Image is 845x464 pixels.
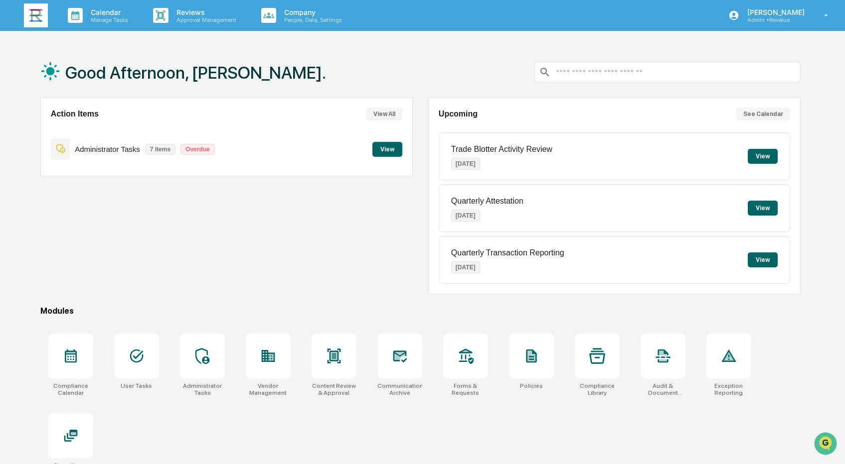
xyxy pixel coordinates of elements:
[70,168,121,176] a: Powered byPylon
[180,144,215,155] p: Overdue
[451,210,480,222] p: [DATE]
[451,248,564,257] p: Quarterly Transaction Reporting
[813,431,840,458] iframe: Open customer support
[24,3,48,27] img: logo
[451,145,552,154] p: Trade Blotter Activity Review
[246,382,291,396] div: Vendor Management
[451,261,480,273] p: [DATE]
[377,382,422,396] div: Communications Archive
[169,79,181,91] button: Start new chat
[312,382,356,396] div: Content Review & Approval
[706,382,751,396] div: Exception Reporting
[51,110,99,118] h2: Action Items
[83,16,133,23] p: Manage Tasks
[169,16,241,23] p: Approval Management
[48,382,93,396] div: Compliance Calendar
[6,140,67,158] a: 🔎Data Lookup
[20,144,63,154] span: Data Lookup
[641,382,685,396] div: Audit & Document Logs
[83,8,133,16] p: Calendar
[451,197,523,206] p: Quarterly Attestation
[75,145,140,153] p: Administrator Tasks
[451,158,480,170] p: [DATE]
[366,108,402,120] button: View All
[372,144,402,153] a: View
[10,126,18,134] div: 🖐️
[145,144,175,155] p: 7 items
[34,86,126,94] div: We're available if you need us!
[276,16,347,23] p: People, Data, Settings
[6,121,68,139] a: 🖐️Preclearance
[439,110,478,118] h2: Upcoming
[520,382,543,389] div: Policies
[20,125,64,135] span: Preclearance
[99,169,121,176] span: Pylon
[10,76,28,94] img: 1746055101610-c473b297-6a78-478c-a979-82029cc54cd1
[575,382,620,396] div: Compliance Library
[72,126,80,134] div: 🗄️
[739,8,810,16] p: [PERSON_NAME]
[748,201,778,216] button: View
[40,306,801,316] div: Modules
[121,382,152,389] div: User Tasks
[68,121,128,139] a: 🗄️Attestations
[180,382,225,396] div: Administrator Tasks
[65,63,326,83] h1: Good Afternoon, [PERSON_NAME].
[10,145,18,153] div: 🔎
[169,8,241,16] p: Reviews
[372,142,402,157] button: View
[739,16,810,23] p: Admin • Revalue
[736,108,790,120] button: See Calendar
[748,252,778,267] button: View
[34,76,164,86] div: Start new chat
[276,8,347,16] p: Company
[10,21,181,37] p: How can we help?
[82,125,124,135] span: Attestations
[748,149,778,164] button: View
[443,382,488,396] div: Forms & Requests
